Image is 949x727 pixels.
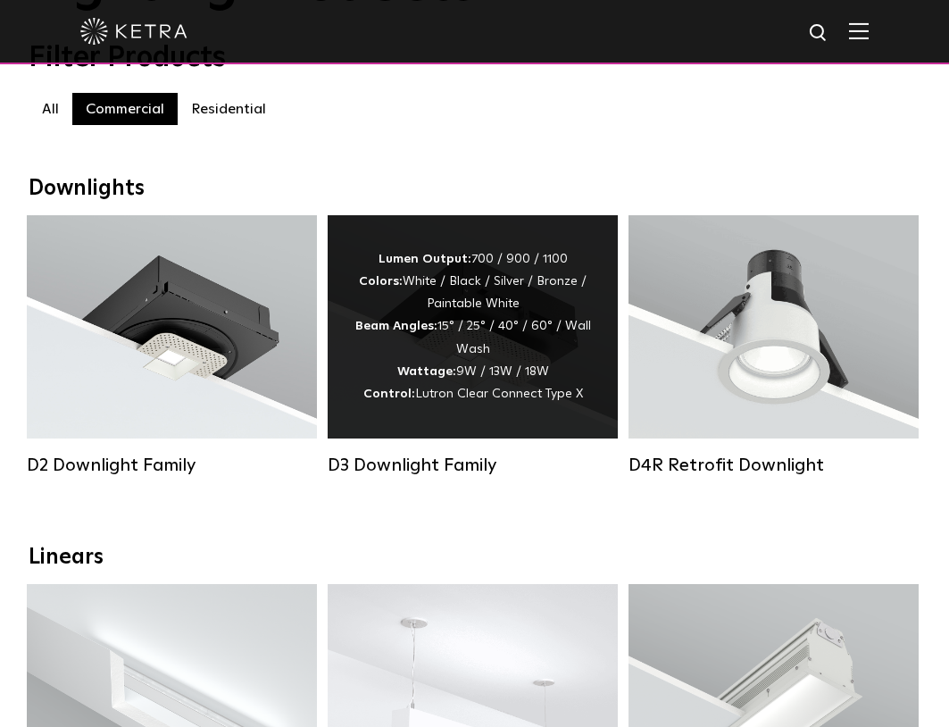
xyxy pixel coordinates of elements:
strong: Lumen Output: [379,253,471,265]
img: search icon [808,22,830,45]
div: D4R Retrofit Downlight [629,455,919,476]
a: D3 Downlight Family Lumen Output:700 / 900 / 1100Colors:White / Black / Silver / Bronze / Paintab... [328,215,618,485]
div: D3 Downlight Family [328,455,618,476]
strong: Control: [363,388,415,400]
span: Lutron Clear Connect Type X [415,388,583,400]
img: ketra-logo-2019-white [80,18,187,45]
strong: Colors: [359,275,403,288]
img: Hamburger%20Nav.svg [849,22,869,39]
div: Downlights [29,176,921,202]
div: D2 Downlight Family [27,455,317,476]
a: D4R Retrofit Downlight Lumen Output:800Colors:White / BlackBeam Angles:15° / 25° / 40° / 60°Watta... [629,215,919,485]
strong: Wattage: [397,365,456,378]
label: All [29,93,72,125]
div: 700 / 900 / 1100 White / Black / Silver / Bronze / Paintable White 15° / 25° / 40° / 60° / Wall W... [354,248,591,405]
a: D2 Downlight Family Lumen Output:1200Colors:White / Black / Gloss Black / Silver / Bronze / Silve... [27,215,317,485]
div: Linears [29,545,921,571]
strong: Beam Angles: [355,320,437,332]
label: Commercial [72,93,178,125]
label: Residential [178,93,279,125]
